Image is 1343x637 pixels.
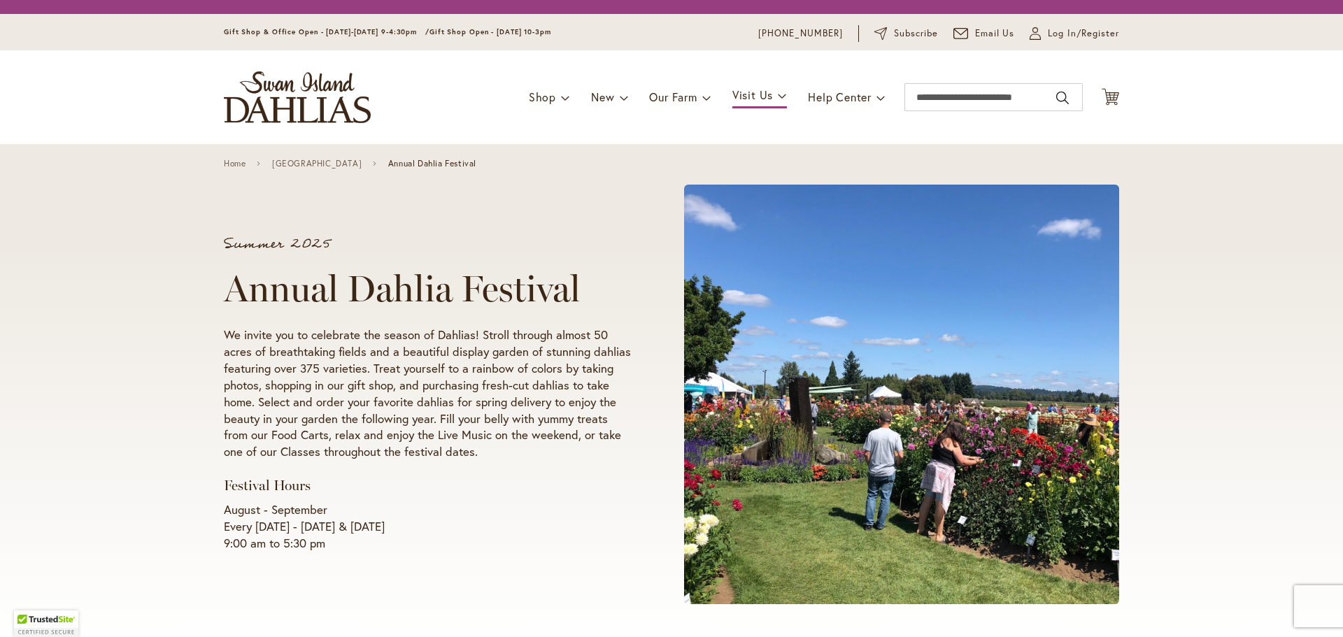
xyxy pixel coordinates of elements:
[224,237,631,251] p: Summer 2025
[732,87,773,102] span: Visit Us
[591,90,614,104] span: New
[894,27,938,41] span: Subscribe
[529,90,556,104] span: Shop
[1048,27,1119,41] span: Log In/Register
[224,159,246,169] a: Home
[388,159,476,169] span: Annual Dahlia Festival
[953,27,1015,41] a: Email Us
[1056,87,1069,109] button: Search
[272,159,362,169] a: [GEOGRAPHIC_DATA]
[808,90,872,104] span: Help Center
[224,477,631,494] h3: Festival Hours
[1030,27,1119,41] a: Log In/Register
[224,268,631,310] h1: Annual Dahlia Festival
[649,90,697,104] span: Our Farm
[975,27,1015,41] span: Email Us
[224,327,631,461] p: We invite you to celebrate the season of Dahlias! Stroll through almost 50 acres of breathtaking ...
[14,610,78,637] div: TrustedSite Certified
[758,27,843,41] a: [PHONE_NUMBER]
[874,27,938,41] a: Subscribe
[224,71,371,123] a: store logo
[224,501,631,552] p: August - September Every [DATE] - [DATE] & [DATE] 9:00 am to 5:30 pm
[429,27,551,36] span: Gift Shop Open - [DATE] 10-3pm
[224,27,429,36] span: Gift Shop & Office Open - [DATE]-[DATE] 9-4:30pm /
